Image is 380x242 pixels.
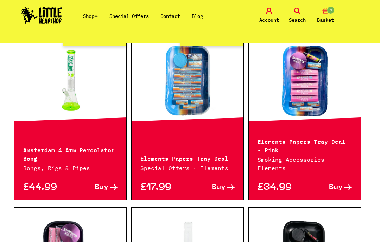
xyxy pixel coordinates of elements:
[313,8,338,24] a: 0 Basket
[95,184,108,191] span: Buy
[212,184,226,191] span: Buy
[258,137,352,154] p: Elements Papers Tray Deal - Pink
[192,13,203,19] a: Blog
[289,16,306,24] span: Search
[23,184,70,191] p: £44.99
[258,155,352,172] p: Smoking Accessories · Elements
[23,164,118,172] p: Bongs, Rigs & Pipes
[21,7,62,24] img: Little Head Shop Logo
[285,8,310,24] a: Search
[258,184,305,191] p: £34.99
[132,46,243,116] a: Hurry! Low Stock
[140,184,188,191] p: £17.99
[327,6,335,14] span: 0
[70,184,118,191] a: Buy
[188,184,235,191] a: Buy
[305,184,352,191] a: Buy
[160,13,180,19] a: Contact
[83,13,98,19] a: Shop
[317,16,334,24] span: Basket
[140,154,235,162] p: Elements Papers Tray Deal
[23,145,118,162] p: Amsterdam 4 Arm Percolator Bong
[14,46,126,116] a: Hurry! Low Stock
[259,16,279,24] span: Account
[109,13,149,19] a: Special Offers
[140,164,235,172] p: Special Offers · Elements
[329,184,343,191] span: Buy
